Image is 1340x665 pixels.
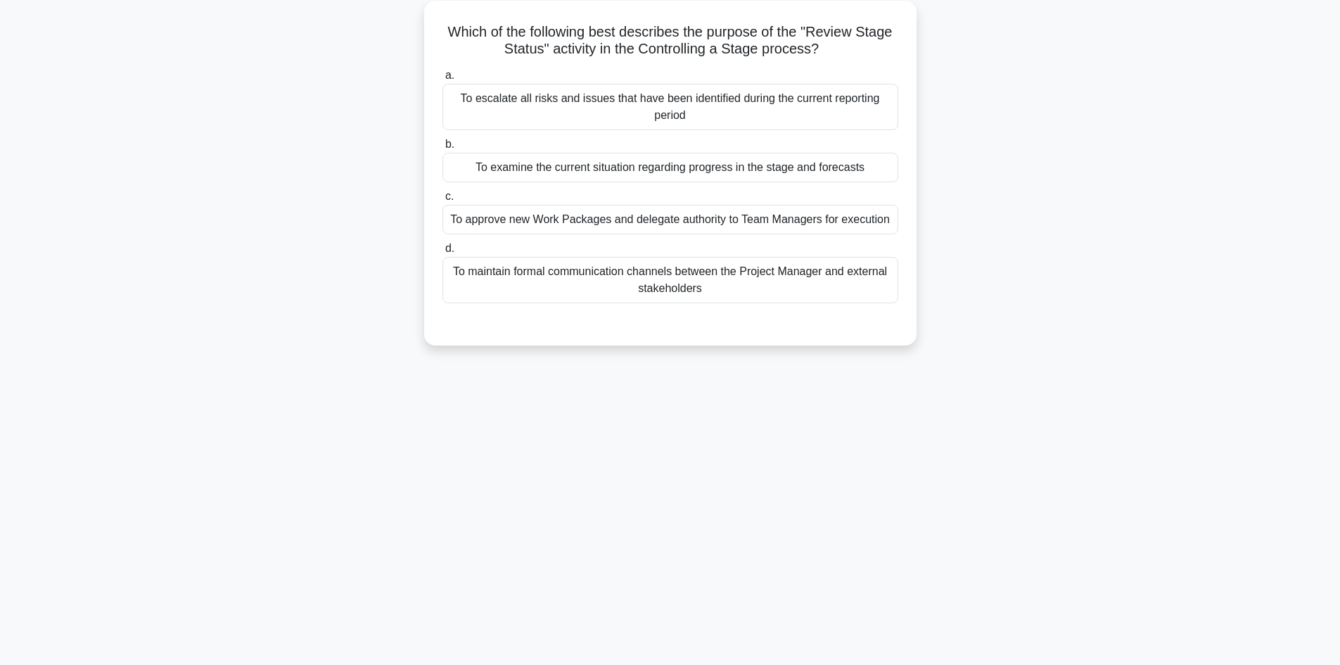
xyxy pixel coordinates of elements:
[442,205,898,234] div: To approve new Work Packages and delegate authority to Team Managers for execution
[445,190,454,202] span: c.
[445,138,454,150] span: b.
[441,23,900,58] h5: Which of the following best describes the purpose of the "Review Stage Status" activity in the Co...
[442,84,898,130] div: To escalate all risks and issues that have been identified during the current reporting period
[445,69,454,81] span: a.
[442,153,898,182] div: To examine the current situation regarding progress in the stage and forecasts
[445,242,454,254] span: d.
[442,257,898,303] div: To maintain formal communication channels between the Project Manager and external stakeholders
